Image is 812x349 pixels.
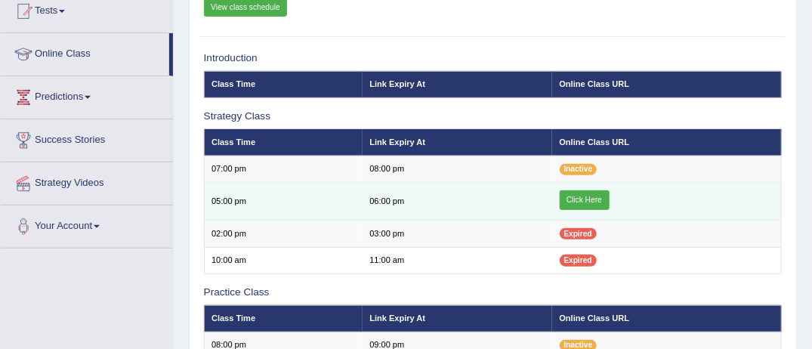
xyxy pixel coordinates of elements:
[204,287,783,298] h3: Practice Class
[204,247,363,273] td: 10:00 am
[560,228,597,239] span: Expired
[560,164,597,175] span: Inactive
[552,71,782,97] th: Online Class URL
[552,129,782,156] th: Online Class URL
[1,76,173,114] a: Predictions
[204,221,363,247] td: 02:00 pm
[363,183,552,221] td: 06:00 pm
[363,221,552,247] td: 03:00 pm
[363,156,552,182] td: 08:00 pm
[204,111,783,122] h3: Strategy Class
[204,129,363,156] th: Class Time
[552,305,782,332] th: Online Class URL
[204,71,363,97] th: Class Time
[1,33,169,71] a: Online Class
[204,53,783,64] h3: Introduction
[1,162,173,200] a: Strategy Videos
[1,119,173,157] a: Success Stories
[363,305,552,332] th: Link Expiry At
[363,71,552,97] th: Link Expiry At
[363,247,552,273] td: 11:00 am
[1,205,173,243] a: Your Account
[204,305,363,332] th: Class Time
[560,190,610,210] a: Click Here
[204,183,363,221] td: 05:00 pm
[560,255,597,266] span: Expired
[204,156,363,182] td: 07:00 pm
[363,129,552,156] th: Link Expiry At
